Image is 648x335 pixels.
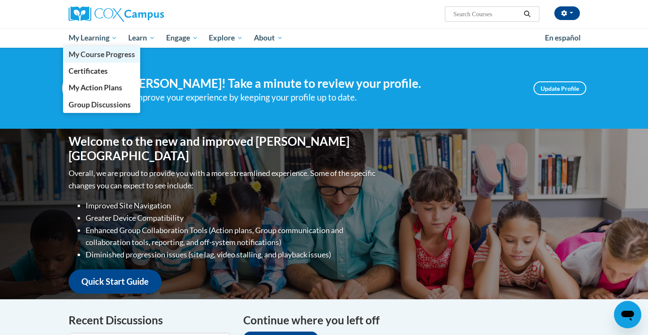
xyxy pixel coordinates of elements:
a: Group Discussions [63,96,141,113]
a: About [248,28,288,48]
iframe: Button to launch messaging window [614,301,641,328]
h4: Recent Discussions [69,312,230,329]
img: Profile Image [62,69,101,107]
h4: Continue where you left off [243,312,580,329]
span: My Action Plans [68,83,122,92]
img: Cox Campus [69,6,164,22]
span: Certificates [68,66,107,75]
li: Diminished progression issues (site lag, video stalling, and playback issues) [86,248,377,261]
a: Learn [123,28,161,48]
li: Greater Device Compatibility [86,212,377,224]
p: Overall, we are proud to provide you with a more streamlined experience. Some of the specific cha... [69,167,377,192]
a: En español [539,29,586,47]
span: Engage [166,33,198,43]
h1: Welcome to the new and improved [PERSON_NAME][GEOGRAPHIC_DATA] [69,134,377,163]
a: Explore [203,28,248,48]
li: Improved Site Navigation [86,199,377,212]
div: Main menu [56,28,593,48]
a: Update Profile [533,81,586,95]
span: En español [545,33,581,42]
a: My Action Plans [63,79,141,96]
a: Quick Start Guide [69,269,161,294]
h4: Hi [PERSON_NAME]! Take a minute to review your profile. [113,76,521,91]
button: Search [521,9,533,19]
span: My Course Progress [68,50,135,59]
span: Learn [128,33,155,43]
span: About [254,33,283,43]
button: Account Settings [554,6,580,20]
span: My Learning [68,33,117,43]
span: Group Discussions [68,100,130,109]
li: Enhanced Group Collaboration Tools (Action plans, Group communication and collaboration tools, re... [86,224,377,249]
a: My Course Progress [63,46,141,63]
a: Engage [161,28,204,48]
input: Search Courses [452,9,521,19]
div: Help improve your experience by keeping your profile up to date. [113,90,521,104]
a: My Learning [63,28,123,48]
a: Cox Campus [69,6,230,22]
span: Explore [209,33,243,43]
a: Certificates [63,63,141,79]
